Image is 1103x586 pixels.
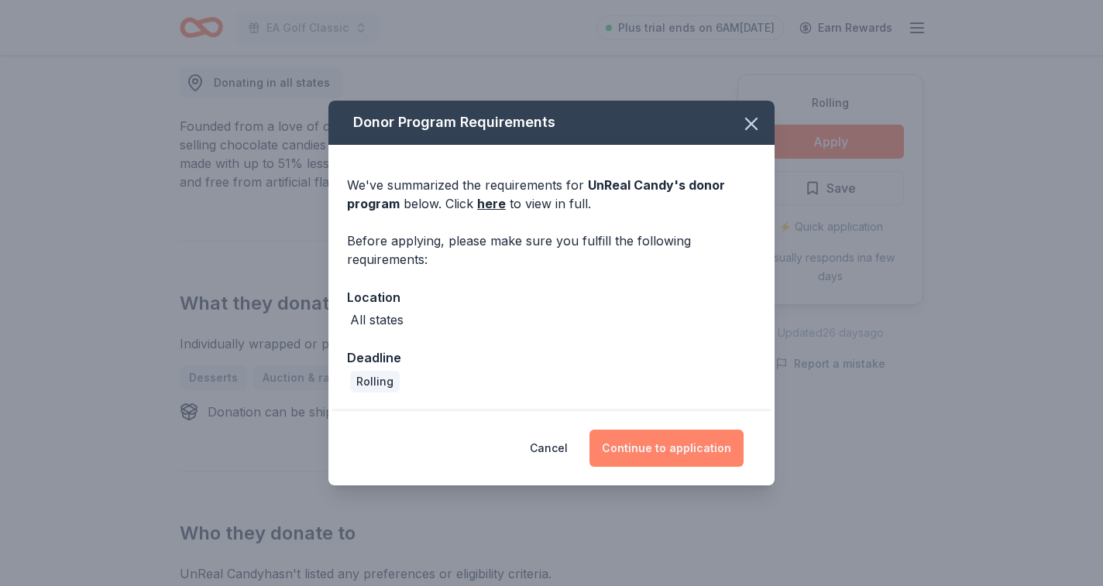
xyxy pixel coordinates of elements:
div: Rolling [350,371,400,392]
button: Cancel [530,430,568,467]
div: All states [350,310,404,329]
div: We've summarized the requirements for below. Click to view in full. [347,176,756,213]
div: Donor Program Requirements [328,101,775,145]
div: Deadline [347,348,756,368]
div: Location [347,287,756,307]
button: Continue to application [589,430,744,467]
a: here [477,194,506,213]
div: Before applying, please make sure you fulfill the following requirements: [347,231,756,269]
